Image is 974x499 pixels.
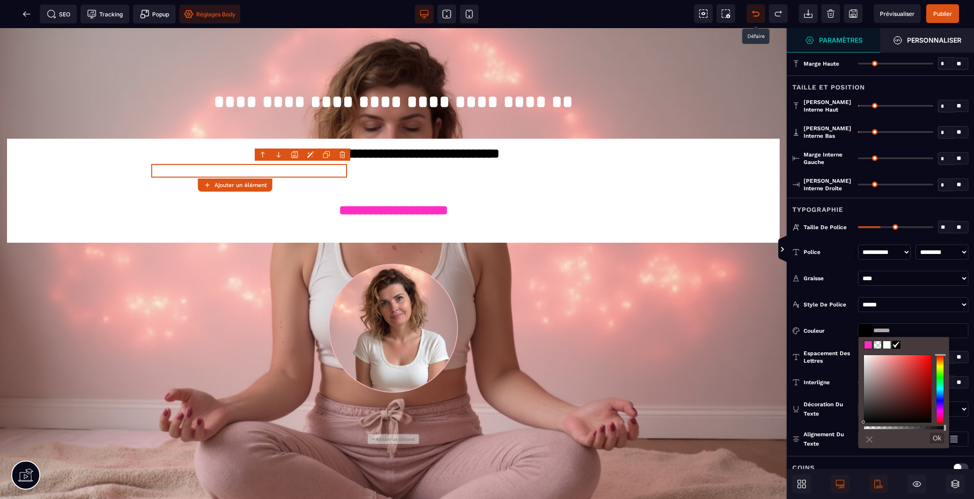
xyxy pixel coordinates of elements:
[81,5,129,23] span: Code de suivi
[819,37,863,44] strong: Paramètres
[844,4,863,23] span: Enregistrer
[769,4,788,23] span: Rétablir
[804,274,853,283] div: Graisse
[787,198,974,215] div: Typographie
[804,350,853,365] span: Espacement des lettres
[892,341,900,349] span: rgb(0, 0, 0)
[787,236,796,264] span: Afficher les vues
[926,4,959,23] span: Enregistrer le contenu
[133,5,176,23] span: Créer une alerte modale
[329,236,457,365] img: 34c15ee7ae26b657e95fd2971dd838f4_Copie_de_Systeme.io_Social_Media_Icons_(250_x_250_px)-2.png
[804,326,853,335] div: Couleur
[880,28,974,52] span: Ouvrir le gestionnaire de styles
[804,300,853,309] div: Style de police
[883,341,891,349] span: rgb(255, 255, 255)
[694,4,713,23] span: Voir les composants
[140,9,169,19] span: Popup
[184,9,236,19] span: Réglages Body
[179,5,240,23] span: Favicon
[799,4,818,23] span: Importer
[787,75,974,93] div: Taille et position
[933,10,952,17] span: Publier
[716,4,735,23] span: Capture d'écran
[214,182,267,188] strong: Ajouter un élément
[198,179,273,192] button: Ajouter un élément
[908,475,926,493] span: Masquer le bloc
[792,475,811,493] span: Ouvrir les blocs
[873,341,882,349] span: rgba(0, 0, 0, 0.02)
[880,10,915,17] span: Prévisualiser
[787,28,880,52] span: Ouvrir le gestionnaire de styles
[804,60,839,67] span: Marge haute
[863,432,875,447] a: ⨯
[874,4,921,23] span: Aperçu
[804,247,853,257] div: Police
[437,5,456,23] span: Voir tablette
[869,475,888,493] span: Afficher le mobile
[804,98,853,113] span: [PERSON_NAME] interne haut
[347,134,636,149] span: rejoins gratuitement mon canal télégram privé!
[40,5,77,23] span: Métadata SEO
[792,430,853,448] p: Alignement du texte
[930,433,944,443] button: Ok
[792,462,815,473] p: Coins
[831,475,849,493] span: Afficher le desktop
[804,151,853,166] span: Marge interne gauche
[415,5,434,23] span: Voir bureau
[804,223,847,231] span: Taille de police
[87,9,123,19] span: Tracking
[821,4,840,23] span: Nettoyage
[804,379,830,386] span: Interligne
[804,400,853,418] div: Décoration du texte
[864,341,872,349] span: rgb(255, 45, 196)
[746,4,765,23] span: Défaire
[804,177,853,192] span: [PERSON_NAME] interne droite
[907,37,961,44] strong: Personnaliser
[17,5,36,23] span: Retour
[804,125,853,140] span: [PERSON_NAME] interne bas
[946,475,965,493] span: Ouvrir les calques
[460,5,479,23] span: Voir mobile
[47,9,70,19] span: SEO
